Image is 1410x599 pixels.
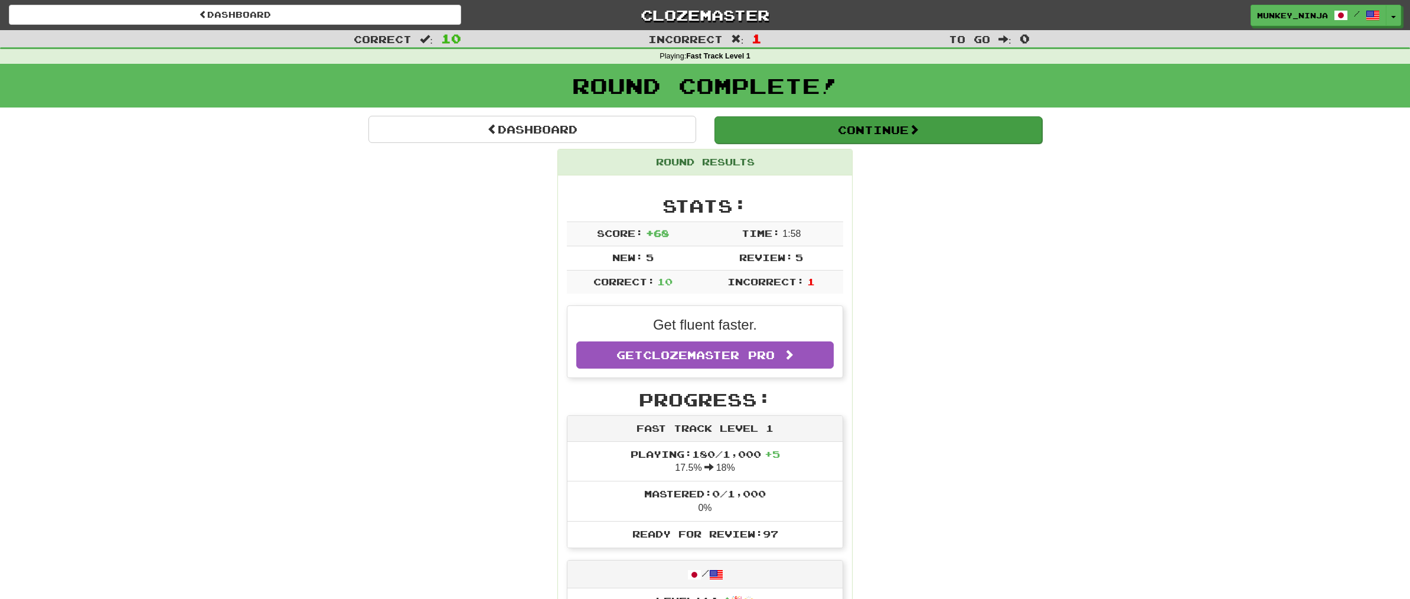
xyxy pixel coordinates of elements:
[731,34,744,44] span: :
[644,488,766,499] span: Mastered: 0 / 1,000
[354,33,412,45] span: Correct
[420,34,433,44] span: :
[646,252,654,263] span: 5
[567,442,843,482] li: 17.5% 18%
[646,227,669,239] span: + 68
[686,52,750,60] strong: Fast Track Level 1
[807,276,815,287] span: 1
[1257,10,1328,21] span: munkey_ninja
[558,149,852,175] div: Round Results
[998,34,1011,44] span: :
[576,341,834,369] a: GetClozemaster Pro
[576,315,834,335] p: Get fluent faster.
[1020,31,1030,45] span: 0
[727,276,804,287] span: Incorrect:
[4,74,1406,97] h1: Round Complete!
[567,390,843,409] h2: Progress:
[742,227,780,239] span: Time:
[795,252,803,263] span: 5
[648,33,723,45] span: Incorrect
[479,5,931,25] a: Clozemaster
[567,416,843,442] div: Fast Track Level 1
[632,528,778,539] span: Ready for Review: 97
[949,33,990,45] span: To go
[631,448,780,460] span: Playing: 180 / 1,000
[714,116,1042,144] button: Continue
[1354,9,1360,18] span: /
[593,276,655,287] span: Correct:
[643,349,775,362] span: Clozemaster Pro
[368,116,696,143] a: Dashboard
[739,252,793,263] span: Review:
[567,481,843,522] li: 0%
[752,31,762,45] span: 1
[597,227,643,239] span: Score:
[765,448,780,460] span: + 5
[567,196,843,216] h2: Stats:
[1251,5,1386,26] a: munkey_ninja /
[9,5,461,25] a: Dashboard
[612,252,643,263] span: New:
[441,31,461,45] span: 10
[657,276,673,287] span: 10
[782,229,801,239] span: 1 : 58
[567,561,843,588] div: /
